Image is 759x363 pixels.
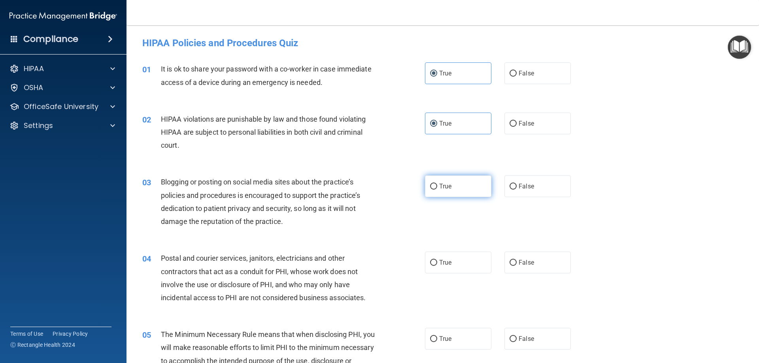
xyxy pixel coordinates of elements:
[24,83,43,92] p: OSHA
[439,259,451,266] span: True
[9,102,115,111] a: OfficeSafe University
[161,115,366,149] span: HIPAA violations are punishable by law and those found violating HIPAA are subject to personal li...
[728,36,751,59] button: Open Resource Center
[519,259,534,266] span: False
[24,102,98,111] p: OfficeSafe University
[519,182,534,190] span: False
[142,115,151,124] span: 02
[53,330,88,338] a: Privacy Policy
[430,184,437,190] input: True
[9,64,115,73] a: HIPAA
[439,70,451,77] span: True
[519,70,534,77] span: False
[430,121,437,127] input: True
[24,64,44,73] p: HIPAA
[430,336,437,342] input: True
[510,121,517,127] input: False
[439,335,451,342] span: True
[24,121,53,130] p: Settings
[10,341,75,349] span: Ⓒ Rectangle Health 2024
[510,71,517,77] input: False
[9,83,115,92] a: OSHA
[9,8,117,24] img: PMB logo
[161,65,372,86] span: It is ok to share your password with a co-worker in case immediate access of a device during an e...
[161,178,360,226] span: Blogging or posting on social media sites about the practice’s policies and procedures is encoura...
[510,184,517,190] input: False
[439,120,451,127] span: True
[430,260,437,266] input: True
[142,178,151,187] span: 03
[142,330,151,340] span: 05
[519,335,534,342] span: False
[142,38,743,48] h4: HIPAA Policies and Procedures Quiz
[161,254,366,302] span: Postal and courier services, janitors, electricians and other contractors that act as a conduit f...
[10,330,43,338] a: Terms of Use
[142,65,151,74] span: 01
[439,182,451,190] span: True
[430,71,437,77] input: True
[142,254,151,263] span: 04
[519,120,534,127] span: False
[510,260,517,266] input: False
[510,336,517,342] input: False
[23,34,78,45] h4: Compliance
[9,121,115,130] a: Settings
